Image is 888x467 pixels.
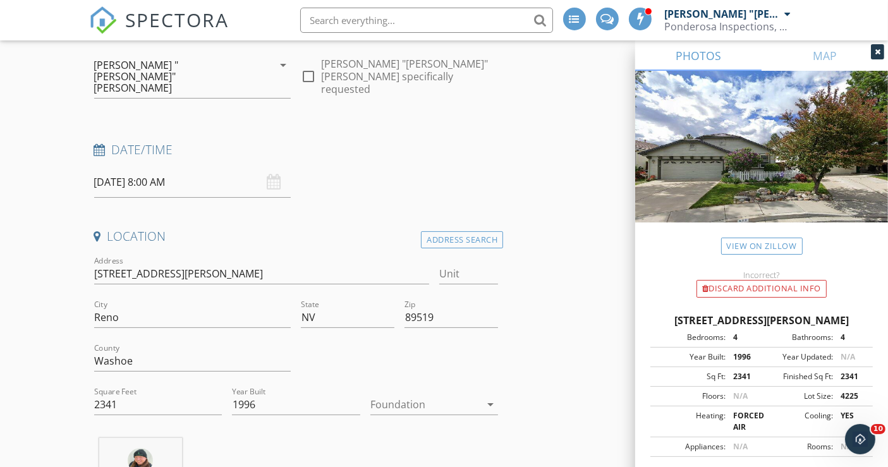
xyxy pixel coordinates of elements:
[871,424,885,434] span: 10
[726,371,762,382] div: 2341
[126,6,229,33] span: SPECTORA
[89,17,229,44] a: SPECTORA
[421,231,503,248] div: Address Search
[635,71,888,253] img: streetview
[726,351,762,363] div: 1996
[841,441,855,452] span: N/A
[654,410,726,433] div: Heating:
[726,410,762,433] div: FORCED AIR
[833,410,869,433] div: YES
[696,280,827,298] div: Discard Additional info
[762,410,833,433] div: Cooling:
[733,441,748,452] span: N/A
[654,332,726,343] div: Bedrooms:
[833,371,869,382] div: 2341
[654,371,726,382] div: Sq Ft:
[762,40,888,71] a: MAP
[762,391,833,402] div: Lot Size:
[635,270,888,280] div: Incorrect?
[833,332,869,343] div: 4
[762,332,833,343] div: Bathrooms:
[654,351,726,363] div: Year Built:
[841,351,855,362] span: N/A
[665,8,782,20] div: [PERSON_NAME] "[PERSON_NAME]" [PERSON_NAME]
[94,142,499,158] h4: Date/Time
[665,20,791,33] div: Ponderosa Inspections, LLC
[300,8,553,33] input: Search everything...
[733,391,748,401] span: N/A
[321,58,498,95] label: [PERSON_NAME] "[PERSON_NAME]" [PERSON_NAME] specifically requested
[845,424,875,454] iframe: Intercom live chat
[89,6,117,34] img: The Best Home Inspection Software - Spectora
[276,58,291,73] i: arrow_drop_down
[833,391,869,402] div: 4225
[94,228,499,245] h4: Location
[721,238,803,255] a: View on Zillow
[762,371,833,382] div: Finished Sq Ft:
[650,313,873,328] div: [STREET_ADDRESS][PERSON_NAME]
[94,167,291,198] input: Select date
[635,40,762,71] a: PHOTOS
[654,441,726,452] div: Appliances:
[726,332,762,343] div: 4
[654,391,726,402] div: Floors:
[762,351,833,363] div: Year Updated:
[762,441,833,452] div: Rooms:
[94,59,255,94] div: [PERSON_NAME] "[PERSON_NAME]" [PERSON_NAME]
[483,397,498,412] i: arrow_drop_down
